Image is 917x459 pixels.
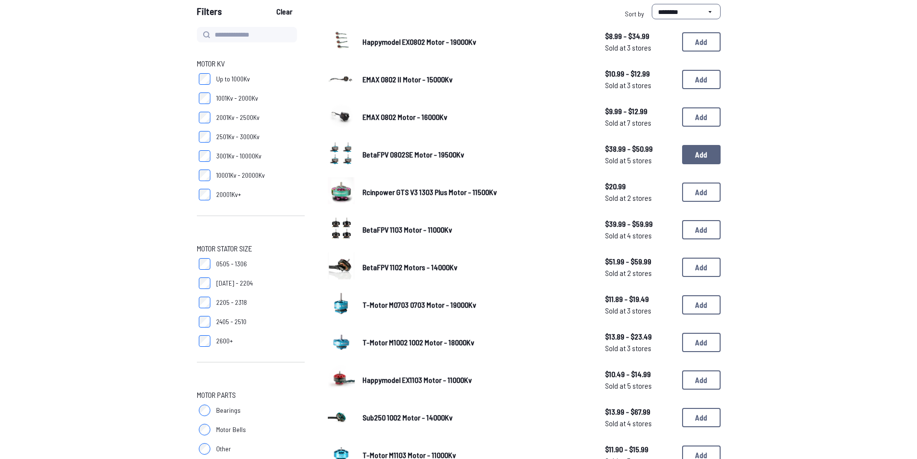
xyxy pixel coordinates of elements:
button: Add [682,183,721,202]
span: 20001Kv+ [216,190,241,199]
span: Motor Bells [216,425,246,434]
a: image [328,27,355,57]
span: BetaFPV 1102 Motors - 14000Kv [362,262,457,272]
img: image [328,365,355,392]
a: EMAX 0802 Motor - 16000Kv [362,111,590,123]
span: Sold at 2 stores [605,267,674,279]
span: Rcinpower GTS V3 1303 Plus Motor - 11500Kv [362,187,497,197]
button: Add [682,370,721,390]
span: $10.49 - $14.99 [605,368,674,380]
span: $38.99 - $50.99 [605,143,674,155]
span: Up to 1000Kv [216,74,250,84]
span: Sold at 5 stores [605,380,674,392]
span: Sold at 3 stores [605,342,674,354]
span: Sold at 3 stores [605,305,674,316]
img: image [328,290,355,317]
button: Add [682,333,721,352]
a: Happymodel EX1103 Motor - 11000Kv [362,374,590,386]
span: Sold at 5 stores [605,155,674,166]
span: Sort by [625,10,644,18]
input: 20001Kv+ [199,189,210,200]
span: $13.99 - $67.99 [605,406,674,418]
span: 1001Kv - 2000Kv [216,93,258,103]
a: image [328,365,355,395]
button: Add [682,32,721,52]
span: 3001Kv - 10000Kv [216,151,261,161]
button: Add [682,107,721,127]
input: 10001Kv - 20000Kv [199,170,210,181]
span: [DATE] - 2204 [216,278,253,288]
input: 2001Kv - 2500Kv [199,112,210,123]
input: 2405 - 2510 [199,316,210,328]
span: Sub250 1002 Motor - 14000Kv [362,413,452,422]
span: $51.99 - $59.99 [605,256,674,267]
span: 2205 - 2318 [216,298,247,307]
span: Motor KV [197,58,225,69]
span: 2001Kv - 2500Kv [216,113,259,122]
a: image [328,177,355,207]
span: 10001Kv - 20000Kv [216,170,265,180]
input: 0505 - 1306 [199,258,210,270]
button: Add [682,258,721,277]
span: $20.99 [605,181,674,192]
a: image [328,140,355,170]
input: 1001Kv - 2000Kv [199,92,210,104]
span: T-Motor M1002 1002 Motor - 18000Kv [362,338,474,347]
a: image [328,65,355,94]
span: Sold at 2 stores [605,192,674,204]
a: image [328,102,355,132]
span: Filters [197,4,222,23]
a: image [328,328,355,357]
input: 2205 - 2318 [199,297,210,308]
button: Add [682,220,721,239]
a: image [328,252,355,282]
input: Motor Bells [199,424,210,435]
img: image [328,177,355,204]
input: [DATE] - 2204 [199,277,210,289]
span: $11.89 - $19.49 [605,293,674,305]
a: Rcinpower GTS V3 1303 Plus Motor - 11500Kv [362,186,590,198]
input: 2501Kv - 3000Kv [199,131,210,143]
input: 3001Kv - 10000Kv [199,150,210,162]
input: Other [199,443,210,455]
input: Bearings [199,405,210,416]
span: Happymodel EX1103 Motor - 11000Kv [362,375,472,384]
img: image [328,328,355,354]
span: 2405 - 2510 [216,317,246,327]
span: BetaFPV 1103 Motor - 11000Kv [362,225,452,234]
button: Add [682,70,721,89]
span: Sold at 3 stores [605,42,674,53]
a: T-Motor M0703 0703 Motor - 19000Kv [362,299,590,311]
img: image [328,403,355,430]
span: Sold at 4 stores [605,230,674,241]
a: Happymodel EX0802 Motor - 19000Kv [362,36,590,48]
span: $39.99 - $59.99 [605,218,674,230]
span: $8.99 - $34.99 [605,30,674,42]
button: Add [682,295,721,315]
img: image [328,102,355,129]
span: $9.99 - $12.99 [605,105,674,117]
span: 2501Kv - 3000Kv [216,132,259,142]
a: BetaFPV 1103 Motor - 11000Kv [362,224,590,236]
img: image [328,27,355,54]
a: image [328,290,355,320]
span: 0505 - 1306 [216,259,247,269]
button: Add [682,145,721,164]
span: $13.89 - $23.49 [605,331,674,342]
button: Clear [268,4,300,19]
span: Motor Parts [197,389,236,401]
input: 2600+ [199,335,210,347]
a: BetaFPV 0802SE Motor - 19500Kv [362,149,590,160]
span: $10.99 - $12.99 [605,68,674,79]
input: Up to 1000Kv [199,73,210,85]
a: image [328,403,355,433]
img: image [328,65,355,92]
span: Other [216,444,231,454]
select: Sort by [652,4,721,19]
a: BetaFPV 1102 Motors - 14000Kv [362,262,590,273]
span: 2600+ [216,336,233,346]
span: EMAX 0802 Motor - 16000Kv [362,112,447,121]
img: image [328,215,355,242]
span: Sold at 7 stores [605,117,674,129]
a: EMAX 0802 II Motor - 15000Kv [362,74,590,85]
